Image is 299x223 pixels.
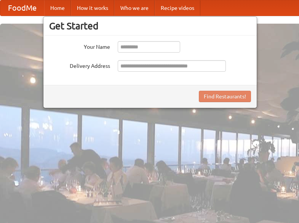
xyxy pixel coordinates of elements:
[114,0,155,16] a: Who we are
[49,20,251,32] h3: Get Started
[155,0,200,16] a: Recipe videos
[0,0,44,16] a: FoodMe
[199,91,251,102] button: Find Restaurants!
[71,0,114,16] a: How it works
[44,0,71,16] a: Home
[49,60,110,70] label: Delivery Address
[49,41,110,51] label: Your Name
